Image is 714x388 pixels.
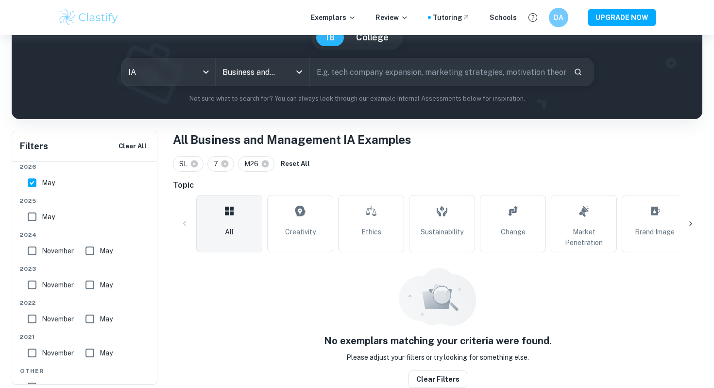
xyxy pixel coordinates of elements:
[20,230,150,239] span: 2024
[20,162,150,171] span: 2026
[42,348,74,358] span: November
[179,159,192,169] span: SL
[42,314,74,324] span: November
[553,12,564,23] h6: DA
[408,370,467,388] button: Clear filters
[421,227,463,237] span: Sustainability
[555,227,612,248] span: Market Penetration
[635,227,675,237] span: Brand Image
[20,299,150,307] span: 2022
[19,94,695,104] p: Not sure what to search for? You can always look through our example Internal Assessments below f...
[278,157,312,171] button: Reset All
[100,314,113,324] span: May
[173,156,204,172] div: SL
[207,156,234,172] div: 7
[292,65,306,79] button: Open
[173,131,702,148] h1: All Business and Management IA Examples
[20,196,150,205] span: 2025
[399,268,476,326] img: empty_state_resources.svg
[501,227,526,237] span: Change
[121,58,215,86] div: IA
[20,265,150,273] span: 2023
[588,9,656,26] button: UPGRADE NOW
[20,333,150,341] span: 2021
[238,156,274,172] div: M26
[361,227,381,237] span: Ethics
[375,12,408,23] p: Review
[42,212,55,222] span: May
[324,334,552,348] h5: No exemplars matching your criteria were found.
[346,352,529,363] p: Please adjust your filters or try looking for something else.
[225,227,234,237] span: All
[285,227,316,237] span: Creativity
[42,246,74,256] span: November
[42,177,55,188] span: May
[570,64,586,80] button: Search
[173,179,702,191] h6: Topic
[116,139,149,154] button: Clear All
[100,348,113,358] span: May
[20,140,48,153] h6: Filters
[490,12,517,23] a: Schools
[214,159,222,169] span: 7
[311,12,356,23] p: Exemplars
[549,8,568,27] button: DA
[100,280,113,290] span: May
[20,367,150,375] span: Other
[100,246,113,256] span: May
[244,159,263,169] span: M26
[58,8,119,27] img: Clastify logo
[310,58,566,86] input: E.g. tech company expansion, marketing strategies, motivation theories...
[433,12,470,23] a: Tutoring
[42,280,74,290] span: November
[525,9,541,26] button: Help and Feedback
[316,29,344,46] button: IB
[346,29,398,46] button: College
